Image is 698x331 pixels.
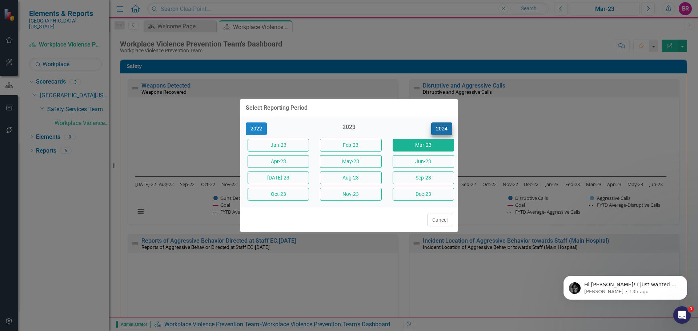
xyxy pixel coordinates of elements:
[246,122,267,135] button: 2022
[431,122,452,135] button: 2024
[393,155,454,168] button: Jun-23
[393,139,454,152] button: Mar-23
[688,306,694,312] span: 1
[248,155,309,168] button: Apr-23
[428,214,452,226] button: Cancel
[320,155,381,168] button: May-23
[320,188,381,201] button: Nov-23
[673,306,691,324] iframe: Intercom live chat
[320,171,381,184] button: Aug-23
[248,139,309,152] button: Jan-23
[553,261,698,311] iframe: Intercom notifications message
[393,171,454,184] button: Sep-23
[393,188,454,201] button: Dec-23
[320,139,381,152] button: Feb-23
[318,123,380,135] div: 2023
[248,188,309,201] button: Oct-23
[248,171,309,184] button: [DATE]-23
[246,105,308,111] div: Select Reporting Period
